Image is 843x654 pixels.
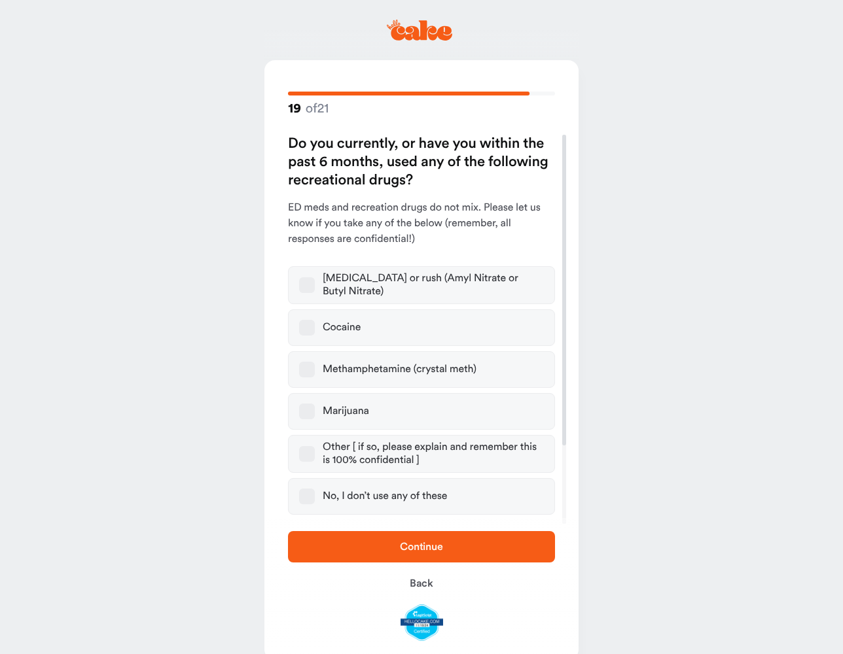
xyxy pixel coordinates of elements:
img: legit-script-certified.png [401,604,443,641]
strong: of 21 [288,100,329,116]
button: Methamphetamine (crystal meth) [299,362,315,377]
span: Continue [400,542,443,552]
h2: Do you currently, or have you within the past 6 months, used any of the following recreational dr... [288,135,555,190]
span: Back [410,578,433,589]
button: No, I don’t use any of these [299,489,315,504]
button: [MEDICAL_DATA] or rush (Amyl Nitrate or Butyl Nitrate) [299,277,315,293]
div: Methamphetamine (crystal meth) [323,363,476,376]
button: Continue [288,531,555,562]
span: 19 [288,101,301,117]
div: No, I don’t use any of these [323,490,447,503]
p: ED meds and recreation drugs do not mix. Please let us know if you take any of the below (remembe... [288,200,555,247]
div: Cocaine [323,321,361,334]
div: [MEDICAL_DATA] or rush (Amyl Nitrate or Butyl Nitrate) [323,272,544,298]
div: Other [ if so, please explain and remember this is 100% confidential ] [323,441,544,467]
button: Other [ if so, please explain and remember this is 100% confidential ] [299,446,315,462]
button: Marijuana [299,404,315,419]
div: Marijuana [323,405,369,418]
button: Cocaine [299,320,315,336]
button: Back [288,568,555,599]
